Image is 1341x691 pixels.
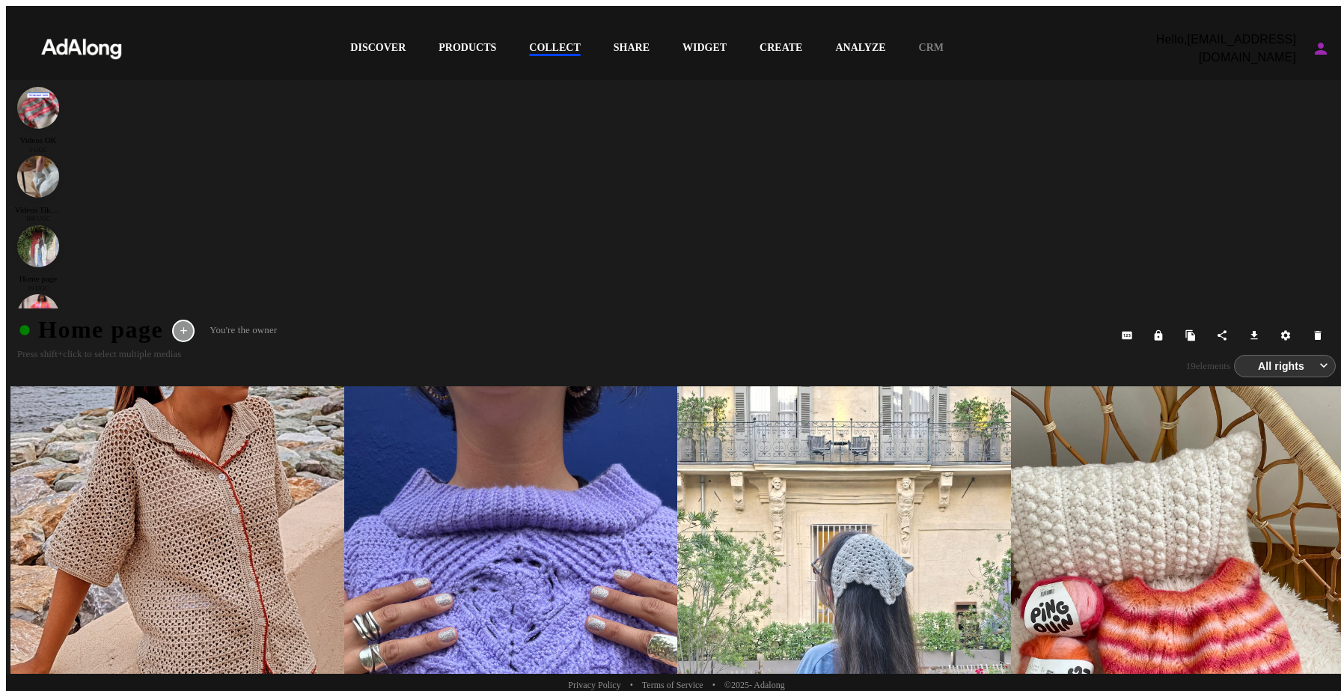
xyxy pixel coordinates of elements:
[26,215,51,222] div: UGC
[630,680,633,691] span: •
[26,215,36,222] span: 188
[439,42,496,56] div: PRODUCTS
[1186,360,1196,371] span: 19
[614,42,650,56] div: SHARE
[19,274,57,283] div: Home page
[1266,619,1341,691] div: Widget de chat
[712,680,715,691] span: •
[1114,326,1146,344] button: Copy collection ID
[350,42,406,56] div: DISCOVER
[28,284,34,292] span: 19
[919,42,944,56] div: CRM
[15,205,62,214] div: Videos TikTok
[1308,36,1334,61] button: Account settings
[835,42,885,56] div: ANALYZE
[1241,326,1273,344] button: Download
[29,146,47,153] div: UGC
[1186,360,1230,372] div: elements
[642,680,703,691] a: Terms of Service
[16,25,147,70] img: 63233d7d88ed69de3c212112c67096b6.png
[29,146,32,153] span: 5
[760,42,802,56] div: CREATE
[1272,326,1304,344] button: Settings
[724,680,785,691] span: © 2025 - Adalong
[1247,346,1328,386] div: All rights
[19,136,56,144] div: Videos OK
[682,42,727,56] div: WIDGET
[17,348,277,360] div: Press shift+click to select multiple medias
[1209,326,1241,344] button: Share
[210,324,277,336] span: You're the owner
[1145,326,1177,344] button: Lock from editing
[1146,31,1296,67] p: Hello, [EMAIL_ADDRESS][DOMAIN_NAME]
[529,42,580,56] div: COLLECT
[1177,326,1209,344] button: Duplicate collection
[28,284,49,292] div: UGC
[568,680,620,691] a: Privacy Policy
[1266,619,1341,691] iframe: Chat Widget
[1304,326,1337,344] button: Delete this collection
[17,316,163,344] h1: Home page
